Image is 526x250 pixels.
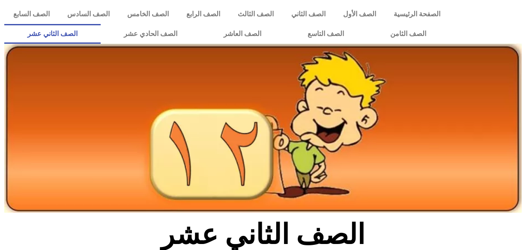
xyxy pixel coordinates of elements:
a: الصف السابع [4,4,58,24]
a: الصف الثامن [367,24,449,44]
a: الصف العاشر [200,24,284,44]
a: الصف الحادي عشر [101,24,200,44]
a: الصف الثاني [282,4,334,24]
a: الصف الثالث [229,4,282,24]
a: الصف الرابع [177,4,229,24]
a: الصف الثاني عشر [4,24,101,44]
a: الصفحة الرئيسية [385,4,449,24]
a: الصف الخامس [118,4,177,24]
a: الصف السادس [58,4,118,24]
a: الصف التاسع [284,24,367,44]
a: الصف الأول [334,4,385,24]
